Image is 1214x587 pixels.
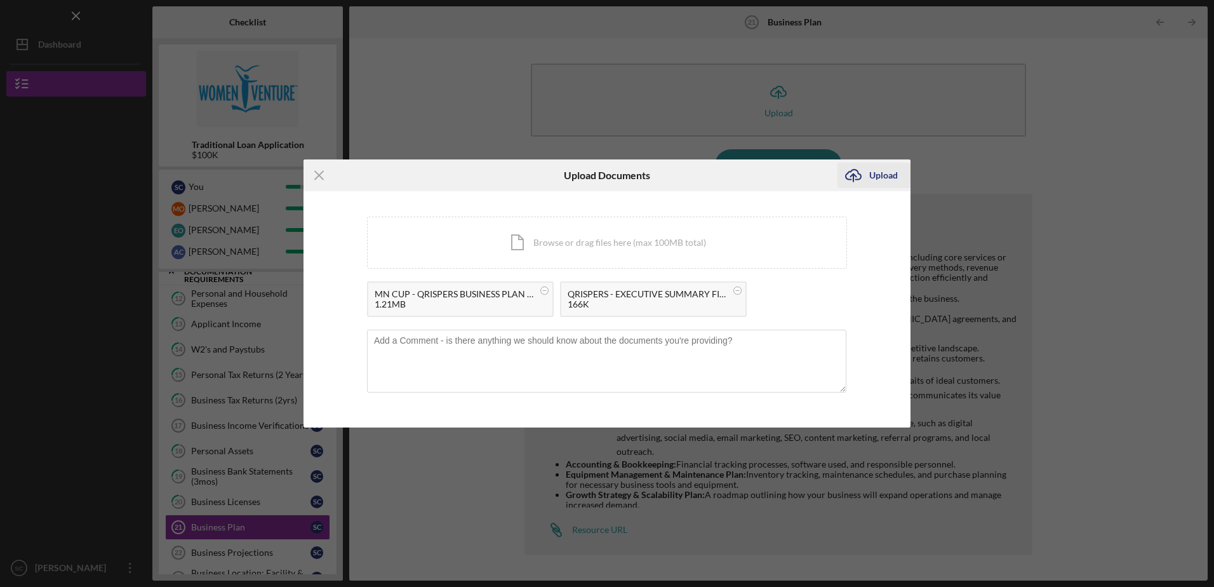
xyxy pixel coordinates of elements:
div: Upload [869,163,898,188]
h6: Upload Documents [564,170,650,181]
div: 166K [568,299,726,309]
button: Upload [837,163,910,188]
div: 1.21MB [375,299,533,309]
div: MN CUP - QRISPERS BUSINESS PLAN FINAL.pdf [375,289,533,299]
div: QRISPERS - EXECUTIVE SUMMARY FINAL.pdf [568,289,726,299]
